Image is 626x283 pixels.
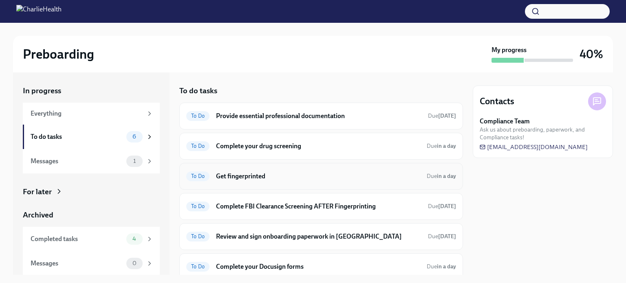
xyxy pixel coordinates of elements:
[427,142,456,150] span: September 4th, 2025 09:00
[31,157,123,166] div: Messages
[186,230,456,243] a: To DoReview and sign onboarding paperwork in [GEOGRAPHIC_DATA]Due[DATE]
[23,46,94,62] h2: Preboarding
[186,140,456,153] a: To DoComplete your drug screeningDuein a day
[23,186,160,197] a: For later
[23,149,160,173] a: Messages1
[437,143,456,149] strong: in a day
[427,173,456,180] span: Due
[23,103,160,125] a: Everything
[186,143,209,149] span: To Do
[216,112,421,121] h6: Provide essential professional documentation
[16,5,62,18] img: CharlieHealth
[216,262,420,271] h6: Complete your Docusign forms
[438,203,456,210] strong: [DATE]
[186,200,456,213] a: To DoComplete FBI Clearance Screening AFTER FingerprintingDue[DATE]
[128,158,141,164] span: 1
[179,86,217,96] h5: To do tasks
[23,186,52,197] div: For later
[31,259,123,268] div: Messages
[186,233,209,239] span: To Do
[580,47,603,61] h3: 40%
[480,143,588,151] a: [EMAIL_ADDRESS][DOMAIN_NAME]
[492,46,527,55] strong: My progress
[216,142,420,151] h6: Complete your drug screening
[427,263,456,270] span: September 4th, 2025 09:00
[216,202,421,211] h6: Complete FBI Clearance Screening AFTER Fingerprinting
[23,251,160,276] a: Messages0
[428,233,456,240] span: Due
[480,126,606,141] span: Ask us about preboarding, paperwork, and Compliance tasks!
[31,132,123,141] div: To do tasks
[480,117,530,126] strong: Compliance Team
[438,112,456,119] strong: [DATE]
[31,109,143,118] div: Everything
[438,233,456,240] strong: [DATE]
[186,203,209,209] span: To Do
[428,112,456,120] span: September 3rd, 2025 09:00
[186,113,209,119] span: To Do
[23,227,160,251] a: Completed tasks4
[186,260,456,273] a: To DoComplete your Docusign formsDuein a day
[23,86,160,96] a: In progress
[186,263,209,270] span: To Do
[428,233,456,240] span: September 7th, 2025 09:00
[216,232,421,241] h6: Review and sign onboarding paperwork in [GEOGRAPHIC_DATA]
[427,172,456,180] span: September 4th, 2025 09:00
[480,95,514,107] h4: Contacts
[428,112,456,119] span: Due
[428,202,456,210] span: September 7th, 2025 09:00
[128,236,141,242] span: 4
[437,173,456,180] strong: in a day
[23,210,160,220] a: Archived
[428,203,456,210] span: Due
[128,134,141,140] span: 6
[23,125,160,149] a: To do tasks6
[31,235,123,244] div: Completed tasks
[186,170,456,183] a: To DoGet fingerprintedDuein a day
[186,173,209,179] span: To Do
[427,143,456,149] span: Due
[216,172,420,181] h6: Get fingerprinted
[186,110,456,123] a: To DoProvide essential professional documentationDue[DATE]
[128,260,141,266] span: 0
[437,263,456,270] strong: in a day
[427,263,456,270] span: Due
